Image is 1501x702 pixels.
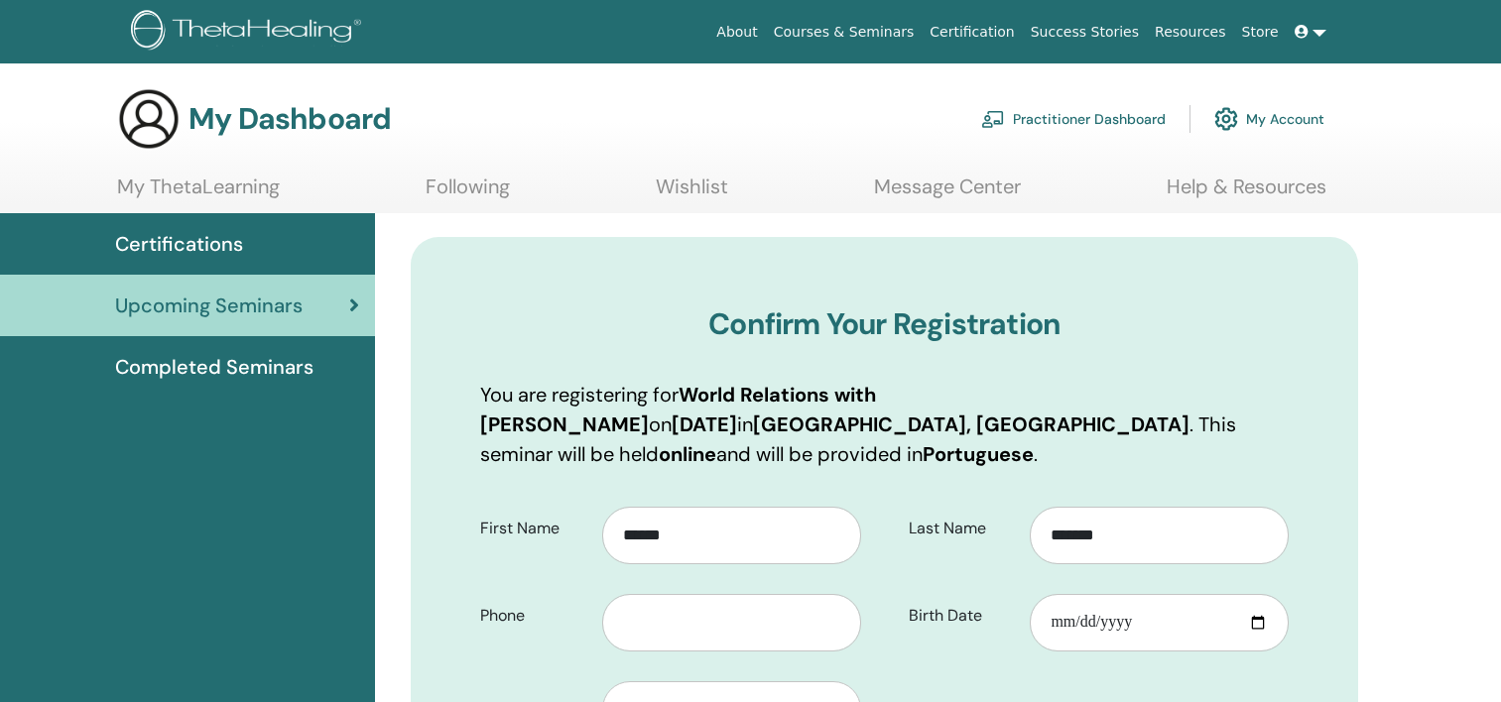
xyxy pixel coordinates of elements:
[115,229,243,259] span: Certifications
[672,411,737,437] b: [DATE]
[708,14,765,51] a: About
[874,175,1021,213] a: Message Center
[1023,14,1147,51] a: Success Stories
[1147,14,1234,51] a: Resources
[1167,175,1326,213] a: Help & Resources
[465,510,602,547] label: First Name
[923,441,1034,467] b: Portuguese
[115,352,313,382] span: Completed Seminars
[465,597,602,635] label: Phone
[1214,102,1238,136] img: cog.svg
[656,175,728,213] a: Wishlist
[480,382,876,437] b: World Relations with [PERSON_NAME]
[922,14,1022,51] a: Certification
[117,87,181,151] img: generic-user-icon.jpg
[1214,97,1324,141] a: My Account
[117,175,280,213] a: My ThetaLearning
[480,306,1289,342] h3: Confirm Your Registration
[981,110,1005,128] img: chalkboard-teacher.svg
[753,411,1189,437] b: [GEOGRAPHIC_DATA], [GEOGRAPHIC_DATA]
[894,597,1031,635] label: Birth Date
[766,14,923,51] a: Courses & Seminars
[659,441,716,467] b: online
[894,510,1031,547] label: Last Name
[981,97,1166,141] a: Practitioner Dashboard
[426,175,510,213] a: Following
[115,291,303,320] span: Upcoming Seminars
[131,10,368,55] img: logo.png
[1234,14,1287,51] a: Store
[188,101,391,137] h3: My Dashboard
[480,380,1289,469] p: You are registering for on in . This seminar will be held and will be provided in .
